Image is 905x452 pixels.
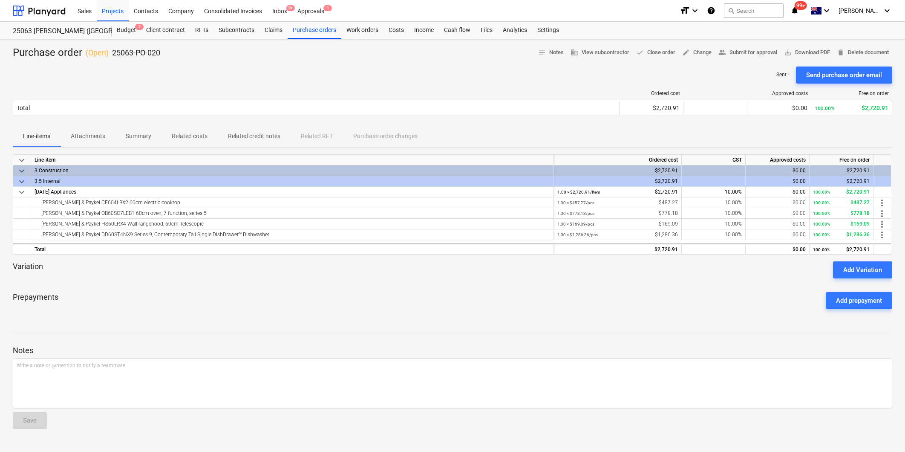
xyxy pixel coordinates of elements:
[498,22,532,39] a: Analytics
[749,165,806,176] div: $0.00
[813,211,830,216] small: 100.00%
[813,187,870,197] div: $2,720.91
[112,48,160,58] p: 25063-PO-020
[172,132,208,141] p: Related costs
[839,7,881,14] span: [PERSON_NAME]
[323,5,332,11] span: 1
[815,90,889,96] div: Free on order
[813,190,830,194] small: 100.00%
[813,229,870,240] div: $1,286.36
[877,230,887,240] span: more_vert
[749,176,806,187] div: $0.00
[341,22,383,39] div: Work orders
[13,345,892,356] p: Notes
[571,49,578,56] span: business
[112,22,141,39] div: Budget
[17,166,27,176] span: keyboard_arrow_down
[813,244,870,255] div: $2,720.91
[749,197,806,208] div: $0.00
[35,229,550,240] div: Fisher & Paykel DD60ST4NX9 Series 9, Contemporary Tall Single DishDrawer™ Dishwasher
[23,132,50,141] p: Line-items
[837,49,844,56] span: delete
[813,219,870,229] div: $169.09
[813,176,870,187] div: $2,720.91
[682,229,746,240] div: 10.00%
[213,22,259,39] a: Subcontracts
[557,200,594,205] small: 1.00 × $487.27 / pcs
[86,48,109,58] p: ( Open )
[17,177,27,187] span: keyboard_arrow_down
[718,49,726,56] span: people_alt
[112,22,141,39] a: Budget2
[409,22,439,39] a: Income
[532,22,564,39] a: Settings
[31,155,554,165] div: Line-item
[567,46,633,59] button: View subcontractor
[259,22,288,39] a: Claims
[286,5,295,11] span: 9+
[557,211,594,216] small: 1.00 × $778.18 / pcs
[790,6,799,16] i: notifications
[795,1,807,10] span: 99+
[749,208,806,219] div: $0.00
[623,104,680,111] div: $2,720.91
[815,105,835,111] small: 100.00%
[571,48,629,58] span: View subcontractor
[633,46,679,59] button: Close order
[13,261,43,278] p: Variation
[13,292,58,309] p: Prepayments
[877,198,887,208] span: more_vert
[141,22,190,39] a: Client contract
[862,411,905,452] iframe: Chat Widget
[538,48,564,58] span: Notes
[746,155,810,165] div: Approved costs
[813,222,830,226] small: 100.00%
[813,200,830,205] small: 100.00%
[13,27,101,36] div: 25063 [PERSON_NAME] ([GEOGRAPHIC_DATA] 209 CAT 4)
[554,155,682,165] div: Ordered cost
[882,6,892,16] i: keyboard_arrow_down
[680,6,690,16] i: format_size
[813,165,870,176] div: $2,720.91
[557,176,678,187] div: $2,720.91
[35,219,550,229] div: Fisher & Paykel HS60LRX4 Wall rangehood, 60cm Telescopic
[690,6,700,16] i: keyboard_arrow_down
[810,155,873,165] div: Free on order
[557,190,600,194] small: 1.00 × $2,720.91 / Item
[126,132,151,141] p: Summary
[439,22,476,39] div: Cash flow
[535,46,567,59] button: Notes
[288,22,341,39] a: Purchase orders
[796,67,892,84] button: Send purchase order email
[784,49,792,56] span: save_alt
[557,229,678,240] div: $1,286.36
[17,104,30,111] div: Total
[821,6,832,16] i: keyboard_arrow_down
[13,46,160,60] div: Purchase order
[749,187,806,197] div: $0.00
[813,197,870,208] div: $487.27
[751,104,807,111] div: $0.00
[806,70,882,81] div: Send purchase order email
[749,244,806,255] div: $0.00
[682,208,746,219] div: 10.00%
[749,219,806,229] div: $0.00
[623,90,680,96] div: Ordered cost
[190,22,213,39] a: RFTs
[636,48,675,58] span: Close order
[784,48,830,58] span: Download PDF
[135,24,144,30] span: 2
[538,49,546,56] span: notes
[836,295,882,306] div: Add prepayment
[724,3,784,18] button: Search
[682,49,690,56] span: edit
[781,46,833,59] button: Download PDF
[557,165,678,176] div: $2,720.91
